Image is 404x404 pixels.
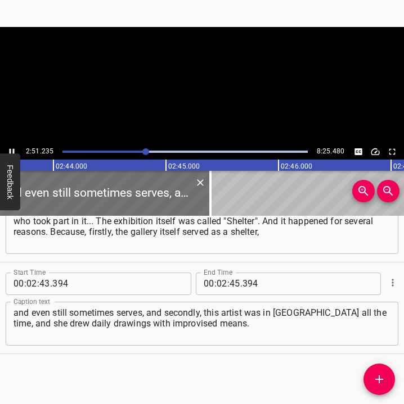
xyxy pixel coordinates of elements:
span: . [50,273,52,295]
button: Toggle fullscreen [385,144,399,159]
button: Zoom Out [377,180,399,202]
span: : [214,273,217,295]
input: 394 [52,273,155,295]
text: 02:45.000 [168,162,200,170]
span: : [24,273,26,295]
input: 45 [230,273,240,295]
button: Toggle captions [351,144,366,159]
input: 394 [243,273,345,295]
input: 43 [39,273,50,295]
input: 00 [204,273,214,295]
span: : [37,273,39,295]
span: : [227,273,230,295]
input: 02 [217,273,227,295]
text: 02:44.000 [56,162,87,170]
button: Add Cue [363,364,395,395]
button: Delete [193,175,208,190]
button: Change Playback Speed [368,144,383,159]
textarea: who took part in it... The exhibition itself was called "Shelter". And it happened for several re... [14,216,390,248]
span: 8:25.480 [317,147,344,155]
span: . [240,273,243,295]
textarea: and even still sometimes serves, and secondly, this artist was in [GEOGRAPHIC_DATA] all the time,... [14,307,390,339]
button: Play/Pause [5,144,19,159]
div: Cue Options [385,268,398,297]
div: Delete Cue [193,175,206,190]
span: 2:51.235 [26,147,53,155]
input: 00 [14,273,24,295]
button: Zoom In [352,180,375,202]
input: 02 [26,273,37,295]
div: Play progress [62,151,308,153]
text: 02:46.000 [281,162,312,170]
button: Cue Options [385,275,400,290]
